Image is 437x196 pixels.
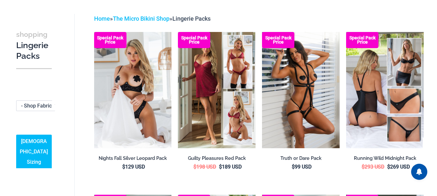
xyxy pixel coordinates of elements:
[21,103,64,109] span: - Shop Fabric Type
[16,100,61,111] span: - Shop Fabric Type
[178,155,256,164] a: Guilty Pleasures Red Pack
[362,164,384,170] bdi: 293 USD
[362,164,365,170] span: $
[178,32,256,148] img: Guilty Pleasures Red Collection Pack F
[346,155,424,161] h2: Running Wild Midnight Pack
[122,164,145,170] bdi: 129 USD
[262,155,340,161] h2: Truth or Dare Pack
[346,32,424,148] a: All Styles (1) Running Wild Midnight 1052 Top 6512 Bottom 04Running Wild Midnight 1052 Top 6512 B...
[262,32,340,148] a: Truth or Dare Black 1905 Bodysuit 611 Micro 07 Truth or Dare Black 1905 Bodysuit 611 Micro 06Trut...
[94,32,172,148] a: Nights Fall Silver Leopard 1036 Bra 6046 Thong 09v2 Nights Fall Silver Leopard 1036 Bra 6046 Thon...
[122,164,125,170] span: $
[94,15,110,22] a: Home
[193,164,216,170] bdi: 198 USD
[292,164,295,170] span: $
[16,30,48,38] span: shopping
[172,15,211,22] span: Lingerie Packs
[178,32,256,148] a: Guilty Pleasures Red Collection Pack F Guilty Pleasures Red Collection Pack BGuilty Pleasures Red...
[219,164,242,170] bdi: 189 USD
[94,36,126,44] b: Special Pack Price
[262,36,294,44] b: Special Pack Price
[262,32,340,148] img: Truth or Dare Black 1905 Bodysuit 611 Micro 07
[178,36,210,44] b: Special Pack Price
[262,155,340,164] a: Truth or Dare Pack
[346,155,424,164] a: Running Wild Midnight Pack
[94,32,172,148] img: Nights Fall Silver Leopard 1036 Bra 6046 Thong 09v2
[292,164,311,170] bdi: 99 USD
[94,155,172,164] a: Nights Fall Silver Leopard Pack
[193,164,196,170] span: $
[94,15,211,22] span: » »
[219,164,222,170] span: $
[387,164,390,170] span: $
[16,29,52,62] h3: Lingerie Packs
[16,135,52,179] a: [DEMOGRAPHIC_DATA] Sizing Guide
[94,155,172,161] h2: Nights Fall Silver Leopard Pack
[387,164,410,170] bdi: 269 USD
[178,155,256,161] h2: Guilty Pleasures Red Pack
[113,15,169,22] a: The Micro Bikini Shop
[346,32,424,148] img: All Styles (1)
[346,36,378,44] b: Special Pack Price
